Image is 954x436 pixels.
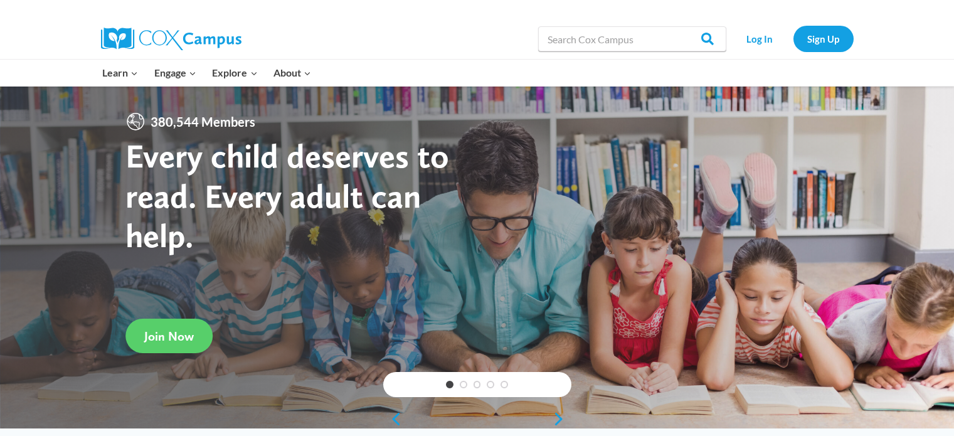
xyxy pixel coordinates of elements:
input: Search Cox Campus [538,26,726,51]
a: 4 [487,381,494,388]
a: next [553,412,571,427]
a: 5 [501,381,508,388]
div: content slider buttons [383,407,571,432]
a: 3 [474,381,481,388]
span: Join Now [144,329,194,344]
nav: Primary Navigation [95,60,319,86]
strong: Every child deserves to read. Every adult can help. [125,136,449,255]
img: Cox Campus [101,28,241,50]
a: 1 [446,381,453,388]
a: 2 [460,381,467,388]
span: 380,544 Members [146,112,260,132]
a: Join Now [125,319,213,353]
a: Log In [733,26,787,51]
a: previous [383,412,402,427]
span: Engage [154,65,196,81]
a: Sign Up [793,26,854,51]
span: Learn [102,65,138,81]
span: Explore [212,65,257,81]
span: About [273,65,311,81]
nav: Secondary Navigation [733,26,854,51]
